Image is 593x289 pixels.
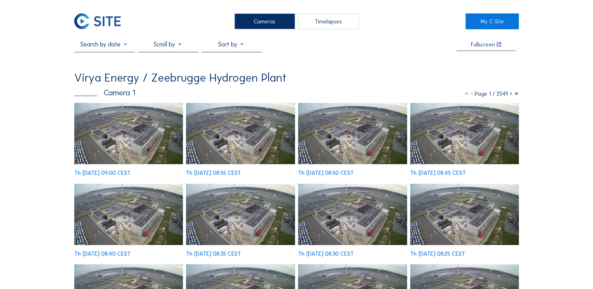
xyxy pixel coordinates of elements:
div: Th [DATE] 08:50 CEST [298,170,354,175]
img: image_53550225 [410,184,519,245]
input: Search by date 󰅀 [74,41,135,48]
div: Th [DATE] 09:00 CEST [74,170,131,175]
div: Th [DATE] 08:30 CEST [298,251,354,256]
img: image_53550935 [298,103,407,164]
img: image_53550497 [186,184,295,245]
img: C-SITE Logo [74,13,121,29]
div: Fullscreen [471,42,495,47]
img: image_53551128 [74,103,183,164]
a: My C-Site [465,13,519,29]
span: Page 1 / 2549 [474,90,508,97]
img: image_53550364 [298,184,407,245]
img: image_53550775 [410,103,519,164]
div: Th [DATE] 08:45 CEST [410,170,466,175]
div: Virya Energy / Zeebrugge Hydrogen Plant [74,72,287,84]
div: Th [DATE] 08:25 CEST [410,251,465,256]
div: Th [DATE] 08:35 CEST [186,251,241,256]
div: Cameras [234,13,295,29]
a: C-SITE Logo [74,13,128,29]
img: image_53550948 [186,103,295,164]
div: Timelapses [298,13,359,29]
div: Th [DATE] 08:40 CEST [74,251,131,256]
div: Camera 1 [74,89,135,97]
div: Th [DATE] 08:55 CEST [186,170,241,175]
img: image_53550632 [74,184,183,245]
